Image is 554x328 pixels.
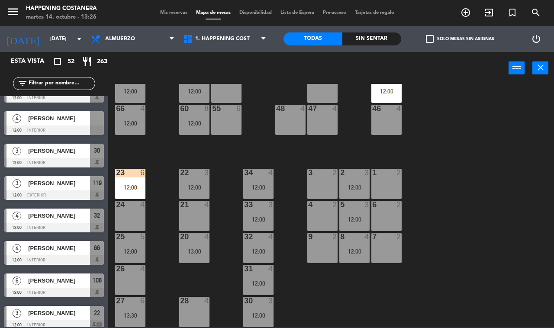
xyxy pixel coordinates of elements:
span: [PERSON_NAME] [28,211,90,220]
div: 9 [308,233,309,241]
div: 2 [396,169,402,177]
div: Sin sentar [342,32,401,45]
input: Filtrar por nombre... [28,79,95,88]
span: [PERSON_NAME] [28,276,90,285]
i: search [531,7,541,18]
div: 4 [140,265,145,273]
div: 3 [308,169,309,177]
span: 1. HAPPENING COST [195,36,250,42]
span: 6 [13,277,21,285]
div: 6 [140,169,145,177]
span: 119 [93,178,102,188]
div: 4 [140,201,145,209]
div: 4 [308,201,309,209]
div: 46 [372,105,373,113]
span: Pre-acceso [319,10,351,15]
div: 12:00 [243,312,274,318]
div: 21 [180,201,180,209]
i: restaurant [82,56,92,67]
div: 3 [364,169,370,177]
div: 12:00 [339,216,370,222]
button: power_input [509,61,525,74]
div: 60 [180,105,180,113]
div: 4 [300,105,306,113]
i: turned_in_not [507,7,518,18]
i: power_input [512,62,522,73]
i: filter_list [17,78,28,89]
button: menu [6,5,19,21]
div: 47 [308,105,309,113]
span: Disponibilidad [235,10,276,15]
div: 30 [244,297,245,305]
i: crop_square [52,56,63,67]
div: 2 [332,169,338,177]
div: 6 [372,201,373,209]
span: 4 [13,114,21,123]
div: 4 [204,297,209,305]
div: 6 [140,297,145,305]
div: 6 [236,105,242,113]
i: close [535,62,546,73]
span: [PERSON_NAME] [28,179,90,188]
button: close [532,61,548,74]
div: 12:00 [115,248,145,254]
div: 4 [332,105,338,113]
div: 13:00 [179,248,209,254]
span: 22 [94,308,100,318]
span: 263 [97,57,107,67]
span: [PERSON_NAME] [28,309,90,318]
div: 12:00 [243,216,274,222]
i: arrow_drop_down [74,34,84,44]
div: 1 [372,169,373,177]
div: 8 [204,105,209,113]
div: 12:00 [115,184,145,190]
span: 4 [13,244,21,253]
i: exit_to_app [484,7,494,18]
div: 3 [204,169,209,177]
div: 5 [340,201,341,209]
div: 4 [364,233,370,241]
div: 4 [204,233,209,241]
span: [PERSON_NAME] [28,114,90,123]
div: 2 [396,233,402,241]
div: 55 [212,105,213,113]
i: add_circle_outline [461,7,471,18]
div: 48 [276,105,277,113]
div: 12:00 [371,88,402,94]
div: 12:00 [243,280,274,286]
div: 3 [268,201,274,209]
i: power_settings_new [531,34,541,44]
div: 4 [268,265,274,273]
div: 12:00 [115,88,145,94]
span: 4 [13,212,21,220]
div: 12:00 [243,184,274,190]
div: Happening Costanera [26,4,97,13]
div: 8 [340,233,341,241]
div: 20 [180,233,180,241]
div: 12:00 [339,248,370,254]
div: 7 [372,233,373,241]
span: 108 [93,275,102,286]
span: check_box_outline_blank [426,35,434,43]
div: 31 [244,265,245,273]
span: 3 [13,309,21,318]
div: 3 [268,297,274,305]
span: 3 [13,147,21,155]
span: 52 [68,57,74,67]
div: 5 [140,233,145,241]
div: 12:00 [179,120,209,126]
div: 28 [180,297,180,305]
span: Mapa de mesas [192,10,235,15]
i: menu [6,5,19,18]
div: 2 [396,201,402,209]
div: 4 [204,201,209,209]
div: 13:30 [115,312,145,318]
span: [PERSON_NAME] [28,146,90,155]
span: 32 [94,210,100,221]
span: Mis reservas [156,10,192,15]
div: Todas [283,32,342,45]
